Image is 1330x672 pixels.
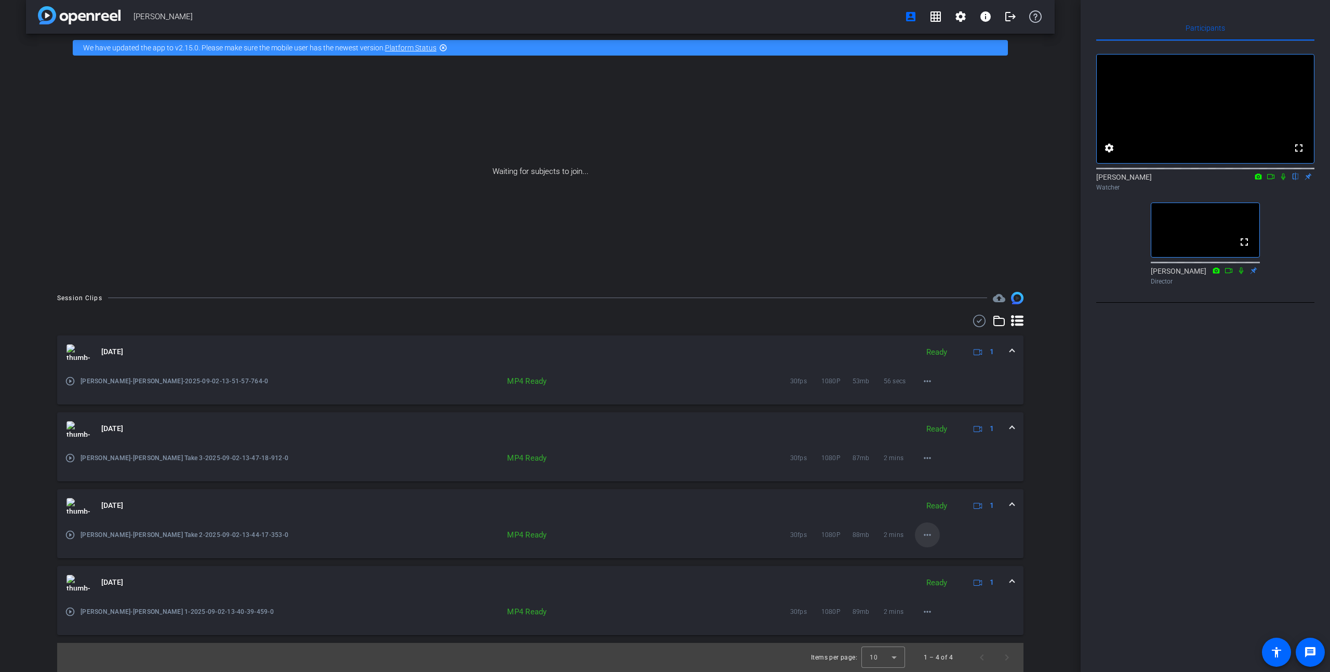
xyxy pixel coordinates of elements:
[921,346,952,358] div: Ready
[101,423,123,434] span: [DATE]
[979,10,992,23] mat-icon: info
[57,566,1023,599] mat-expansion-panel-header: thumb-nail[DATE]Ready1
[1103,142,1115,154] mat-icon: settings
[439,44,447,52] mat-icon: highlight_off
[57,335,1023,369] mat-expansion-panel-header: thumb-nail[DATE]Ready1
[134,6,898,27] span: [PERSON_NAME]
[921,375,934,387] mat-icon: more_horiz
[1289,171,1302,181] mat-icon: flip
[990,423,994,434] span: 1
[905,10,917,23] mat-icon: account_box
[790,607,821,617] span: 30fps
[853,376,884,386] span: 53mb
[1270,646,1283,658] mat-icon: accessibility
[821,607,853,617] span: 1080P
[884,530,915,540] span: 2 mins
[66,344,90,360] img: thumb-nail
[81,530,312,540] span: [PERSON_NAME]-[PERSON_NAME] Take 2-2025-09-02-13-44-17-353-0
[26,62,1055,281] div: Waiting for subjects to join...
[57,369,1023,405] div: thumb-nail[DATE]Ready1
[65,607,75,617] mat-icon: play_circle_outline
[441,376,552,386] div: MP4 Ready
[441,530,552,540] div: MP4 Ready
[441,453,552,463] div: MP4 Ready
[1151,277,1260,286] div: Director
[81,376,312,386] span: [PERSON_NAME]-[PERSON_NAME]-2025-09-02-13-51-57-764-0
[1186,24,1225,32] span: Participants
[921,577,952,589] div: Ready
[57,599,1023,635] div: thumb-nail[DATE]Ready1
[57,293,102,303] div: Session Clips
[1096,183,1314,192] div: Watcher
[994,645,1019,670] button: Next page
[993,292,1005,304] mat-icon: cloud_upload
[66,421,90,437] img: thumb-nail
[65,530,75,540] mat-icon: play_circle_outline
[853,453,884,463] span: 87mb
[65,453,75,463] mat-icon: play_circle_outline
[1004,10,1017,23] mat-icon: logout
[993,292,1005,304] span: Destinations for your clips
[921,500,952,512] div: Ready
[1304,646,1316,658] mat-icon: message
[969,645,994,670] button: Previous page
[1011,292,1023,304] img: Session clips
[81,453,312,463] span: [PERSON_NAME]-[PERSON_NAME] Take 3-2025-09-02-13-47-18-912-0
[921,606,934,618] mat-icon: more_horiz
[884,607,915,617] span: 2 mins
[101,577,123,588] span: [DATE]
[990,346,994,357] span: 1
[1238,236,1251,248] mat-icon: fullscreen
[924,652,953,663] div: 1 – 4 of 4
[441,607,552,617] div: MP4 Ready
[81,607,312,617] span: [PERSON_NAME]-[PERSON_NAME] 1-2025-09-02-13-40-39-459-0
[921,423,952,435] div: Ready
[921,529,934,541] mat-icon: more_horiz
[57,412,1023,446] mat-expansion-panel-header: thumb-nail[DATE]Ready1
[821,453,853,463] span: 1080P
[884,453,915,463] span: 2 mins
[811,652,857,663] div: Items per page:
[66,498,90,514] img: thumb-nail
[1096,172,1314,192] div: [PERSON_NAME]
[790,530,821,540] span: 30fps
[990,577,994,588] span: 1
[73,40,1008,56] div: We have updated the app to v2.15.0. Please make sure the mobile user has the newest version.
[385,44,436,52] a: Platform Status
[1151,266,1260,286] div: [PERSON_NAME]
[990,500,994,511] span: 1
[821,376,853,386] span: 1080P
[101,500,123,511] span: [DATE]
[921,452,934,464] mat-icon: more_horiz
[853,607,884,617] span: 89mb
[954,10,967,23] mat-icon: settings
[790,453,821,463] span: 30fps
[57,446,1023,481] div: thumb-nail[DATE]Ready1
[38,6,121,24] img: app-logo
[929,10,942,23] mat-icon: grid_on
[65,376,75,386] mat-icon: play_circle_outline
[66,575,90,590] img: thumb-nail
[821,530,853,540] span: 1080P
[101,346,123,357] span: [DATE]
[1293,142,1305,154] mat-icon: fullscreen
[853,530,884,540] span: 88mb
[57,522,1023,558] div: thumb-nail[DATE]Ready1
[790,376,821,386] span: 30fps
[57,489,1023,522] mat-expansion-panel-header: thumb-nail[DATE]Ready1
[884,376,915,386] span: 56 secs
